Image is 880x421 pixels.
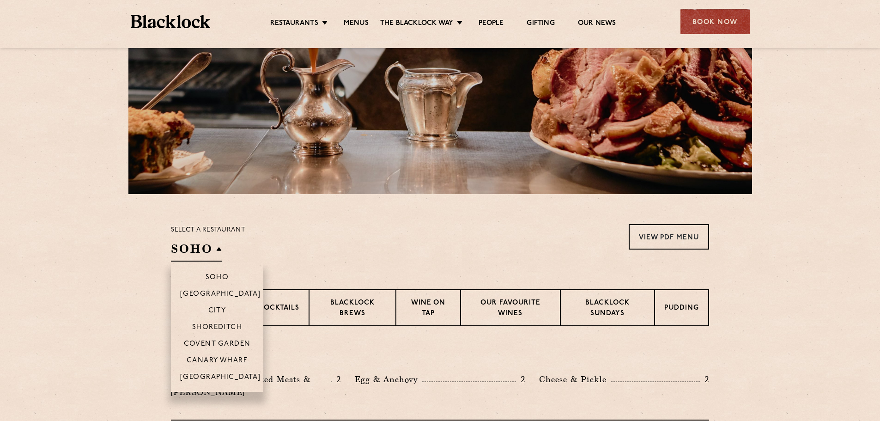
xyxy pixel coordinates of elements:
div: Book Now [680,9,750,34]
p: [GEOGRAPHIC_DATA] [180,373,261,383]
p: Blacklock Sundays [570,298,645,320]
p: Canary Wharf [187,357,248,366]
a: The Blacklock Way [380,19,453,29]
a: Menus [344,19,369,29]
p: [GEOGRAPHIC_DATA] [180,290,261,299]
a: Gifting [527,19,554,29]
p: 2 [516,373,525,385]
h2: SOHO [171,241,222,262]
p: Egg & Anchovy [355,373,422,386]
p: 2 [700,373,709,385]
a: People [479,19,504,29]
p: Soho [206,274,229,283]
a: View PDF Menu [629,224,709,250]
h3: Pre Chop Bites [171,349,709,361]
p: Our favourite wines [470,298,550,320]
p: Cocktails [258,303,299,315]
p: Covent Garden [184,340,251,349]
p: Blacklock Brews [319,298,386,320]
p: Select a restaurant [171,224,245,236]
p: Cheese & Pickle [539,373,611,386]
p: Pudding [664,303,699,315]
p: 2 [332,373,341,385]
a: Restaurants [270,19,318,29]
a: Our News [578,19,616,29]
p: Wine on Tap [406,298,451,320]
p: City [208,307,226,316]
img: BL_Textured_Logo-footer-cropped.svg [131,15,211,28]
p: Shoreditch [192,323,243,333]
